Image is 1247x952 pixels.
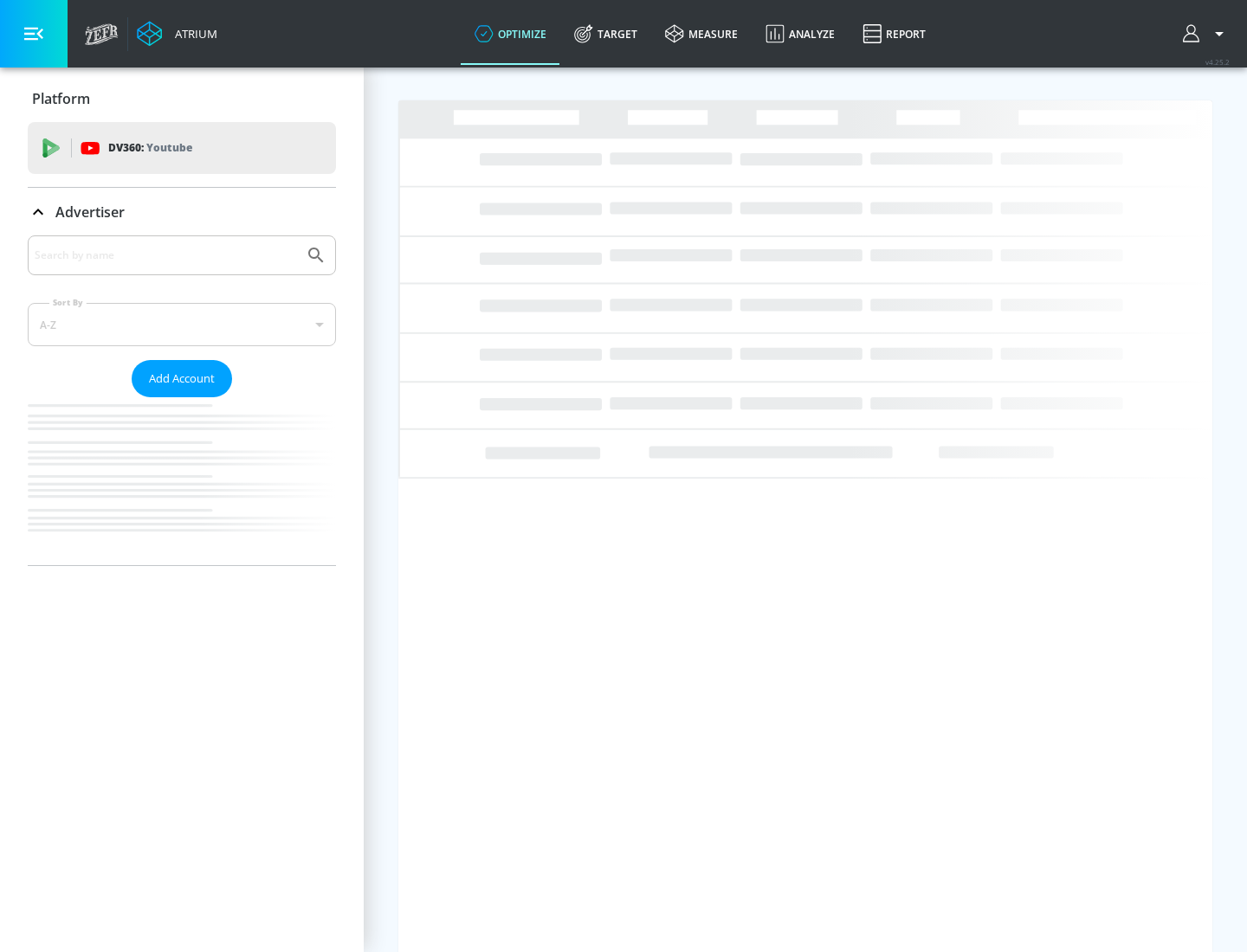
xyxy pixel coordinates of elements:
[137,21,217,47] a: Atrium
[28,303,336,346] div: A-Z
[849,3,940,65] a: Report
[49,297,87,308] label: Sort By
[132,360,232,397] button: Add Account
[560,3,651,65] a: Target
[108,138,192,158] p: DV360:
[461,3,560,65] a: optimize
[28,188,336,236] div: Advertiser
[1205,57,1230,67] span: v 4.25.2
[35,244,297,267] input: Search by name
[168,26,217,42] div: Atrium
[752,3,849,65] a: Analyze
[149,369,215,389] span: Add Account
[146,138,192,157] p: Youtube
[28,122,336,174] div: DV360: Youtube
[651,3,752,65] a: measure
[55,203,125,222] p: Advertiser
[28,397,336,565] nav: list of Advertiser
[28,74,336,123] div: Platform
[32,89,90,108] p: Platform
[28,235,336,565] div: Advertiser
